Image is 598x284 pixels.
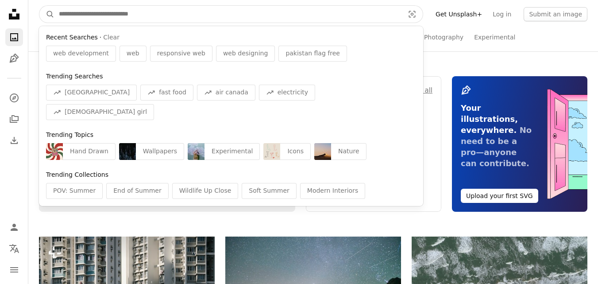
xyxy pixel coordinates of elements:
img: premium_photo-1755890950394-d560a489a3c6 [188,143,204,160]
button: Clear [103,33,120,42]
a: End of Summer50 images [315,103,432,121]
a: Nature [122,23,143,51]
a: Log in [487,7,517,21]
div: Wallpapers [136,143,184,160]
img: premium_vector-1733668890003-56bd9f5b2835 [263,143,280,160]
a: Explore [5,89,23,107]
button: Language [5,240,23,257]
a: Illustrations [5,50,23,67]
a: Photos [5,28,23,46]
a: 3D Renders [154,23,189,51]
img: premium_vector-1730142533288-194cec6c8fed [46,143,63,160]
a: Log in / Sign up [5,218,23,236]
div: End of Summer [106,183,168,199]
span: web [127,49,139,58]
img: premium_photo-1675873580289-213b32be1f1a [119,143,136,160]
span: air canada [216,88,248,97]
button: Menu [5,261,23,279]
button: Visual search [401,6,423,23]
button: Search Unsplash [39,6,54,23]
a: Download History [5,132,23,149]
form: Find visuals sitewide [39,5,423,23]
span: web designing [223,49,268,58]
div: Wildlife Up Close [172,183,239,199]
a: Street Photography [403,23,463,51]
div: Hand Drawn [63,143,116,160]
a: Collections [5,110,23,128]
span: Trending Topics [46,131,93,138]
div: Modern Interiors [300,183,365,199]
span: pakistan flag free [285,49,340,58]
img: premium_photo-1751520788468-d3b7b4b94a8e [314,143,331,160]
div: Nature [331,143,366,160]
span: [DEMOGRAPHIC_DATA] girl [65,108,147,117]
a: Mediterranean Summer50 images [315,156,432,174]
div: POV: Summer [46,183,103,199]
a: Film [266,23,278,51]
div: Icons [280,143,311,160]
a: Modern Interiors55 images [315,129,432,147]
span: fast food [159,88,186,97]
span: web development [53,49,109,58]
a: Experimental [474,23,515,51]
button: Submit an image [524,7,587,21]
a: 1 Color Wallpapers50 images [315,183,432,200]
a: Wallpapers [77,23,111,51]
span: Trending Searches [46,73,103,80]
a: Get Unsplash+ [430,7,487,21]
a: Home — Unsplash [5,5,23,25]
a: Architecture & Interiors [320,23,393,51]
span: Recent Searches [46,33,98,42]
span: Your illustrations, everywhere. [461,103,518,135]
span: electricity [278,88,308,97]
span: responsive web [157,49,205,58]
div: Soft Summer [242,183,296,199]
div: · [46,33,416,42]
a: Textures [200,23,226,51]
a: People [289,23,310,51]
span: [GEOGRAPHIC_DATA] [65,88,130,97]
button: Upload your first SVG [461,189,538,203]
span: Trending Collections [46,171,108,178]
a: Travel [236,23,255,51]
div: Experimental [204,143,260,160]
